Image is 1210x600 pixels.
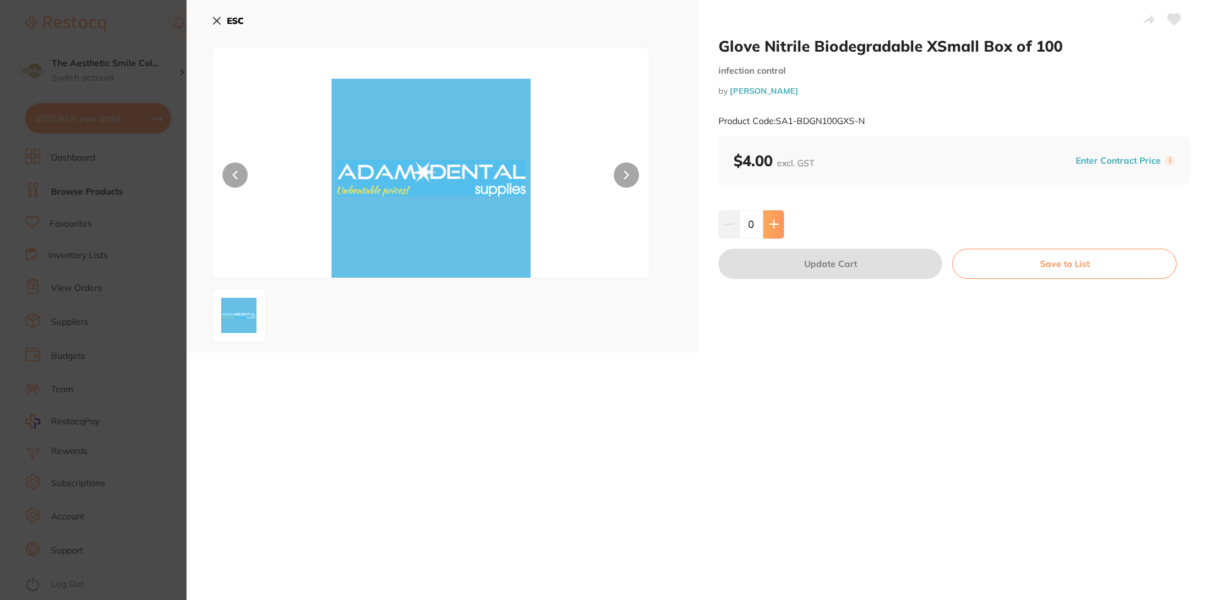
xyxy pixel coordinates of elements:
label: i [1165,156,1175,166]
button: ESC [212,10,244,31]
span: excl. GST [777,157,814,169]
button: Save to List [952,249,1177,279]
button: Enter Contract Price [1072,155,1165,167]
small: infection control [718,65,1190,76]
small: by [718,86,1190,96]
img: Z2UucG5n [300,79,562,278]
img: Z2UucG5n [216,293,262,338]
a: [PERSON_NAME] [730,86,798,96]
b: $4.00 [734,151,814,170]
small: Product Code: SA1-BDGN100GXS-N [718,116,865,127]
h2: Glove Nitrile Biodegradable XSmall Box of 100 [718,37,1190,55]
b: ESC [227,15,244,26]
button: Update Cart [718,249,942,279]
